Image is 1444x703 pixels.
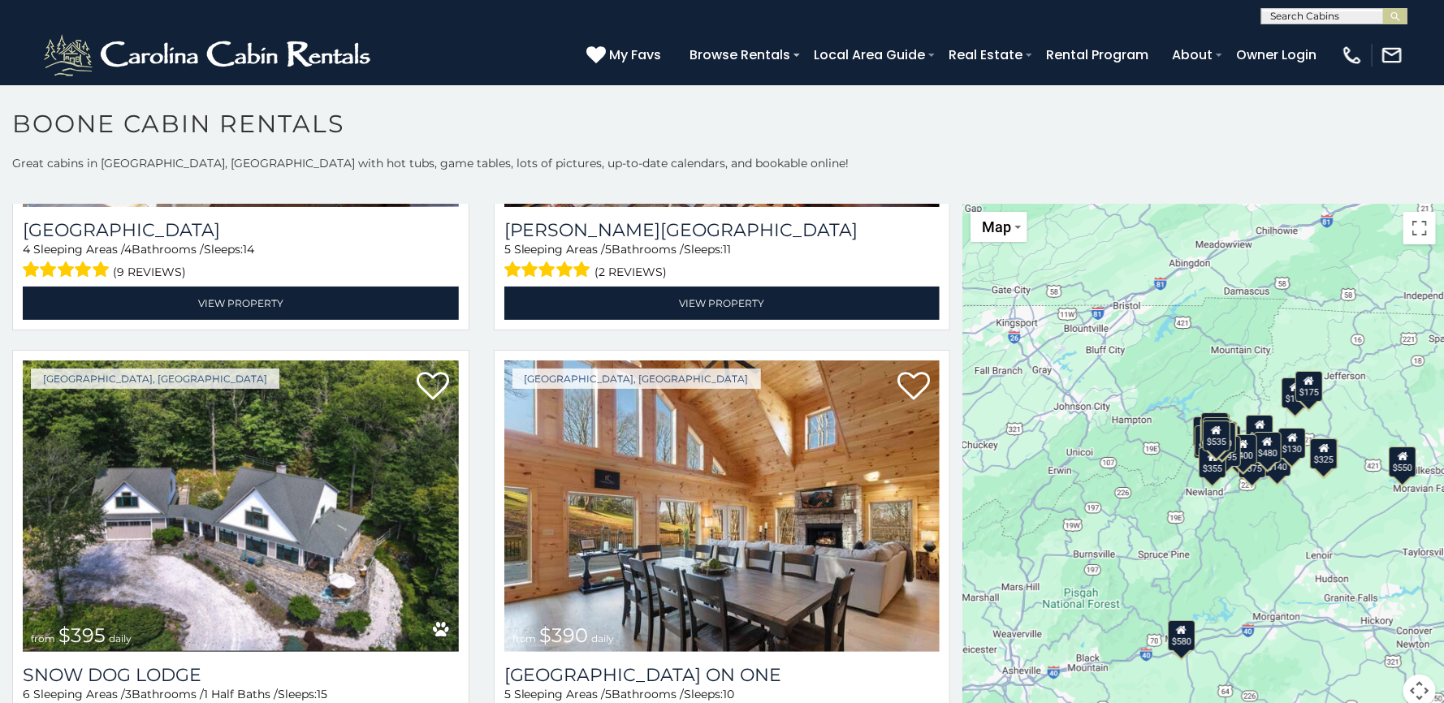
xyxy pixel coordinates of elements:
span: 5 [504,242,511,257]
button: Toggle fullscreen view [1403,212,1436,244]
a: My Favs [586,45,665,66]
span: from [31,632,55,645]
div: $175 [1295,371,1322,402]
h3: Rudolph Resort [504,219,940,241]
span: (9 reviews) [114,261,187,282]
span: 5 [504,687,511,701]
span: Map [982,218,1011,235]
span: 5 [606,687,612,701]
a: Browse Rentals [681,41,798,69]
div: $125 [1201,412,1229,443]
img: Snow Dog Lodge [23,360,459,653]
div: $355 [1199,447,1226,478]
div: $650 [1195,425,1222,456]
button: Change map style [971,212,1027,242]
div: $180 [1202,417,1230,448]
span: daily [592,632,615,645]
h3: Blue Eagle Lodge [23,219,459,241]
span: 15 [317,687,327,701]
a: Add to favorites [897,370,930,404]
a: Snow Dog Lodge [23,664,459,686]
a: [PERSON_NAME][GEOGRAPHIC_DATA] [504,219,940,241]
span: 11 [724,242,732,257]
img: Fairway Lodge On One [504,360,940,653]
a: View Property [23,287,459,320]
span: 6 [23,687,30,701]
span: 4 [23,242,30,257]
span: 10 [724,687,735,701]
a: Fairway Lodge On One from $390 daily [504,360,940,653]
div: $580 [1168,620,1195,651]
a: About [1164,41,1221,69]
a: Rental Program [1038,41,1156,69]
a: [GEOGRAPHIC_DATA], [GEOGRAPHIC_DATA] [31,369,279,389]
a: View Property [504,287,940,320]
div: $480 [1253,432,1281,463]
h3: Fairway Lodge On One [504,664,940,686]
a: [GEOGRAPHIC_DATA], [GEOGRAPHIC_DATA] [512,369,761,389]
span: from [512,632,537,645]
div: $720 [1192,416,1220,447]
span: 5 [606,242,612,257]
a: Owner Login [1228,41,1325,69]
div: Sleeping Areas / Bathrooms / Sleeps: [23,241,459,282]
div: Sleeping Areas / Bathrooms / Sleeps: [504,241,940,282]
div: $349 [1246,415,1273,446]
a: Real Estate [940,41,1031,69]
div: $375 [1238,447,1265,478]
span: 3 [125,687,132,701]
div: $297 [1310,438,1338,469]
img: mail-regular-white.png [1381,44,1403,67]
span: daily [109,632,132,645]
span: 4 [124,242,132,257]
a: [GEOGRAPHIC_DATA] On One [504,664,940,686]
div: $160 [1208,422,1235,453]
div: $550 [1389,446,1416,477]
span: 1 Half Baths / [204,687,278,701]
span: (2 reviews) [594,261,667,282]
span: 14 [243,242,254,257]
div: $535 [1202,421,1230,451]
div: $175 [1281,377,1308,408]
span: My Favs [609,45,661,65]
div: $400 [1229,434,1256,465]
a: Add to favorites [417,370,449,404]
div: $130 [1278,428,1306,459]
a: Local Area Guide [806,41,933,69]
img: phone-regular-white.png [1341,44,1364,67]
div: $140 [1264,446,1291,477]
div: $1,095 [1206,436,1240,467]
a: Snow Dog Lodge from $395 daily [23,360,459,653]
span: $395 [58,623,106,647]
div: $425 [1200,417,1228,448]
div: $325 [1310,438,1338,469]
a: [GEOGRAPHIC_DATA] [23,219,459,241]
img: White-1-2.png [41,31,378,80]
span: $390 [540,623,589,647]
